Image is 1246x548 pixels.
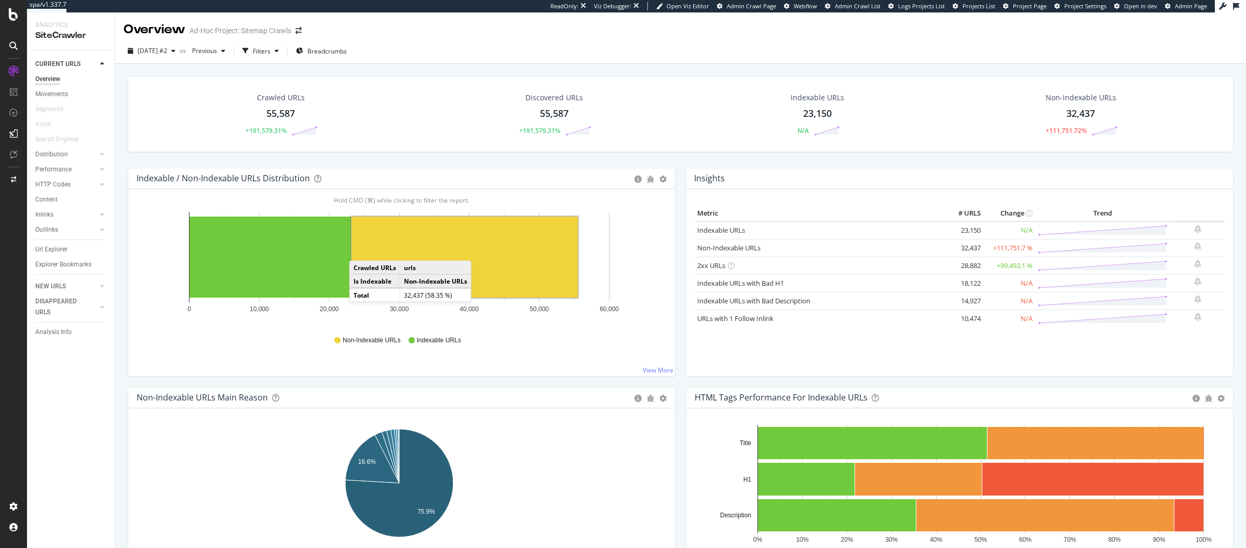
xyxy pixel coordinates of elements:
div: bug [647,176,654,183]
svg: A chart. [137,206,662,326]
div: gear [659,395,667,402]
div: CURRENT URLS [35,59,80,70]
div: Indexable / Non-Indexable URLs Distribution [137,173,310,183]
div: DISAPPEARED URLS [35,296,88,318]
td: Non-Indexable URLs [400,274,471,288]
div: Distribution [35,149,68,160]
td: +99,493.1 % [983,257,1035,274]
a: Movements [35,89,107,100]
div: HTML Tags Performance for Indexable URLs [695,392,868,403]
span: Admin Crawl List [835,2,881,10]
a: Overview [35,74,107,85]
button: [DATE] #2 [124,43,180,59]
td: N/A [983,221,1035,239]
div: Content [35,194,58,205]
div: bell-plus [1194,295,1201,303]
div: +191,579.31% [246,126,287,135]
div: SiteCrawler [35,30,106,42]
button: Breadcrumbs [292,43,351,59]
text: 10,000 [250,305,269,313]
a: Analysis Info [35,327,107,338]
text: H1 [743,476,752,483]
span: Admin Crawl Page [727,2,776,10]
td: N/A [983,310,1035,327]
a: Explorer Bookmarks [35,259,107,270]
div: gear [659,176,667,183]
text: 50% [974,536,987,543]
h4: Insights [694,171,725,185]
div: Search Engines [35,134,78,145]
div: Url Explorer [35,244,67,255]
text: 80% [1108,536,1121,543]
a: Outlinks [35,224,97,235]
a: Visits [35,119,61,130]
span: 2025 Sep. 1st #2 [138,46,167,55]
div: Crawled URLs [257,92,305,103]
div: Indexable URLs [791,92,844,103]
div: Filters [253,47,270,56]
span: vs [180,46,188,55]
div: Inlinks [35,209,53,220]
text: 60% [1019,536,1032,543]
svg: A chart. [137,425,662,545]
span: Open Viz Editor [667,2,709,10]
div: HTTP Codes [35,179,71,190]
div: Overview [35,74,60,85]
a: Project Page [1003,2,1047,10]
div: bell-plus [1194,225,1201,233]
div: Non-Indexable URLs Main Reason [137,392,268,403]
div: Performance [35,164,72,175]
div: Segments [35,104,63,115]
div: Viz Debugger: [594,2,631,10]
td: 18,122 [942,274,983,292]
span: Indexable URLs [417,336,461,345]
a: Distribution [35,149,97,160]
a: Projects List [953,2,995,10]
text: 50,000 [530,305,549,313]
a: Inlinks [35,209,97,220]
div: bug [1205,395,1212,402]
td: 10,474 [942,310,983,327]
button: Previous [188,43,229,59]
td: 32,437 [942,239,983,257]
div: NEW URLS [35,281,66,292]
div: +111,751.72% [1046,126,1087,135]
a: NEW URLS [35,281,97,292]
text: 70% [1064,536,1076,543]
a: View More [643,366,673,375]
a: DISAPPEARED URLS [35,296,97,318]
a: Admin Crawl List [825,2,881,10]
div: Explorer Bookmarks [35,259,91,270]
th: Change [983,206,1035,221]
div: 55,587 [540,107,568,121]
td: Is Indexable [350,274,400,288]
div: 23,150 [803,107,832,121]
span: Project Page [1013,2,1047,10]
svg: A chart. [695,425,1220,545]
text: 20,000 [320,305,339,313]
text: 30,000 [390,305,409,313]
text: 40% [930,536,942,543]
div: 32,437 [1066,107,1095,121]
a: 2xx URLs [697,261,725,270]
a: Search Engines [35,134,89,145]
a: Open in dev [1114,2,1157,10]
div: Movements [35,89,68,100]
td: 28,882 [942,257,983,274]
a: Indexable URLs [697,225,745,235]
text: Description [720,512,751,519]
a: URLs with 1 Follow Inlink [697,314,774,323]
div: Analysis Info [35,327,72,338]
a: Open Viz Editor [656,2,709,10]
div: ReadOnly: [550,2,578,10]
text: 60,000 [600,305,619,313]
div: Ad-Hoc Project: Sitemap Crawls [189,25,291,36]
a: Logs Projects List [888,2,945,10]
a: Indexable URLs with Bad H1 [697,278,784,288]
div: Discovered URLs [525,92,583,103]
a: Indexable URLs with Bad Description [697,296,810,305]
div: bug [647,395,654,402]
